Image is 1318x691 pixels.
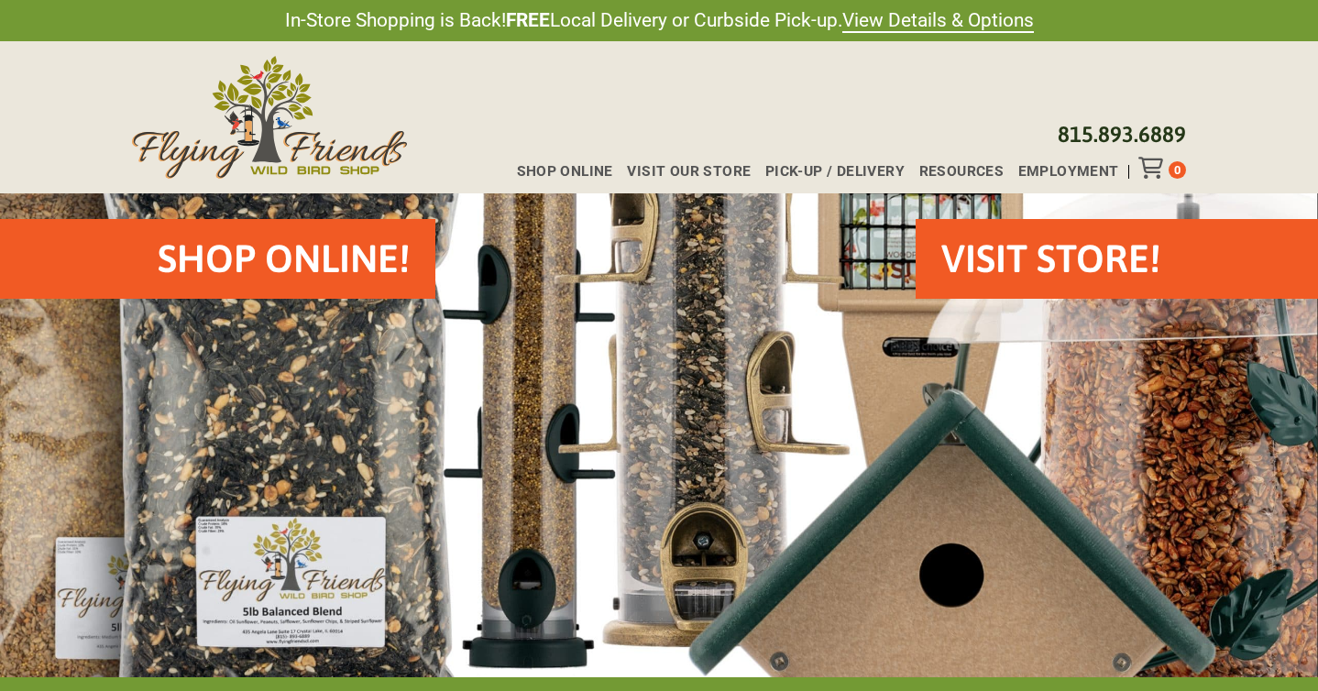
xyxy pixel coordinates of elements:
a: Shop Online [502,165,613,180]
span: Pick-up / Delivery [765,165,905,180]
a: Employment [1004,165,1119,180]
strong: FREE [506,9,550,31]
a: Pick-up / Delivery [751,165,905,180]
span: 0 [1174,163,1181,177]
span: Employment [1018,165,1119,180]
span: Visit Our Store [627,165,751,180]
a: 815.893.6889 [1058,122,1186,147]
span: In-Store Shopping is Back! Local Delivery or Curbside Pick-up. [285,7,1034,34]
div: Toggle Off Canvas Content [1138,157,1169,179]
h2: VISIT STORE! [941,232,1160,286]
span: Resources [919,165,1005,180]
a: View Details & Options [842,9,1034,33]
a: Resources [905,165,1004,180]
span: Shop Online [517,165,613,180]
img: Flying Friends Wild Bird Shop Logo [132,56,407,179]
a: Visit Our Store [612,165,750,180]
h2: Shop Online! [158,232,410,286]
